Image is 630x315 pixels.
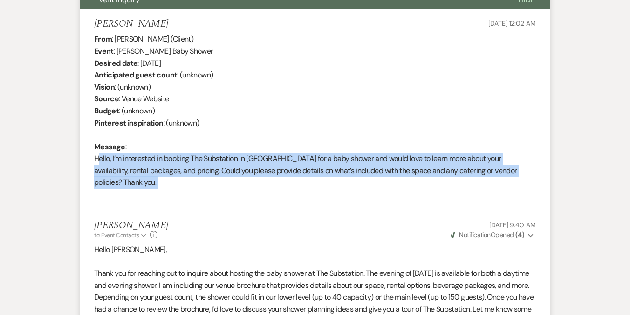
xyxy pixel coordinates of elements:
[94,18,168,30] h5: [PERSON_NAME]
[94,106,119,116] b: Budget
[94,231,148,239] button: to: Event Contacts
[94,142,125,152] b: Message
[94,244,536,256] p: Hello [PERSON_NAME],
[515,231,524,239] strong: ( 4 )
[94,220,168,231] h5: [PERSON_NAME]
[94,82,115,92] b: Vision
[459,231,490,239] span: Notification
[489,221,536,229] span: [DATE] 9:40 AM
[488,19,536,28] span: [DATE] 12:02 AM
[94,94,119,104] b: Source
[94,58,137,68] b: Desired date
[451,231,524,239] span: Opened
[94,70,177,80] b: Anticipated guest count
[94,231,139,239] span: to: Event Contacts
[94,33,536,200] div: : [PERSON_NAME] (Client) : [PERSON_NAME] Baby Shower : [DATE] : (unknown) : (unknown) : Venue Web...
[449,230,536,240] button: NotificationOpened (4)
[94,46,114,56] b: Event
[94,34,112,44] b: From
[94,118,164,128] b: Pinterest inspiration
